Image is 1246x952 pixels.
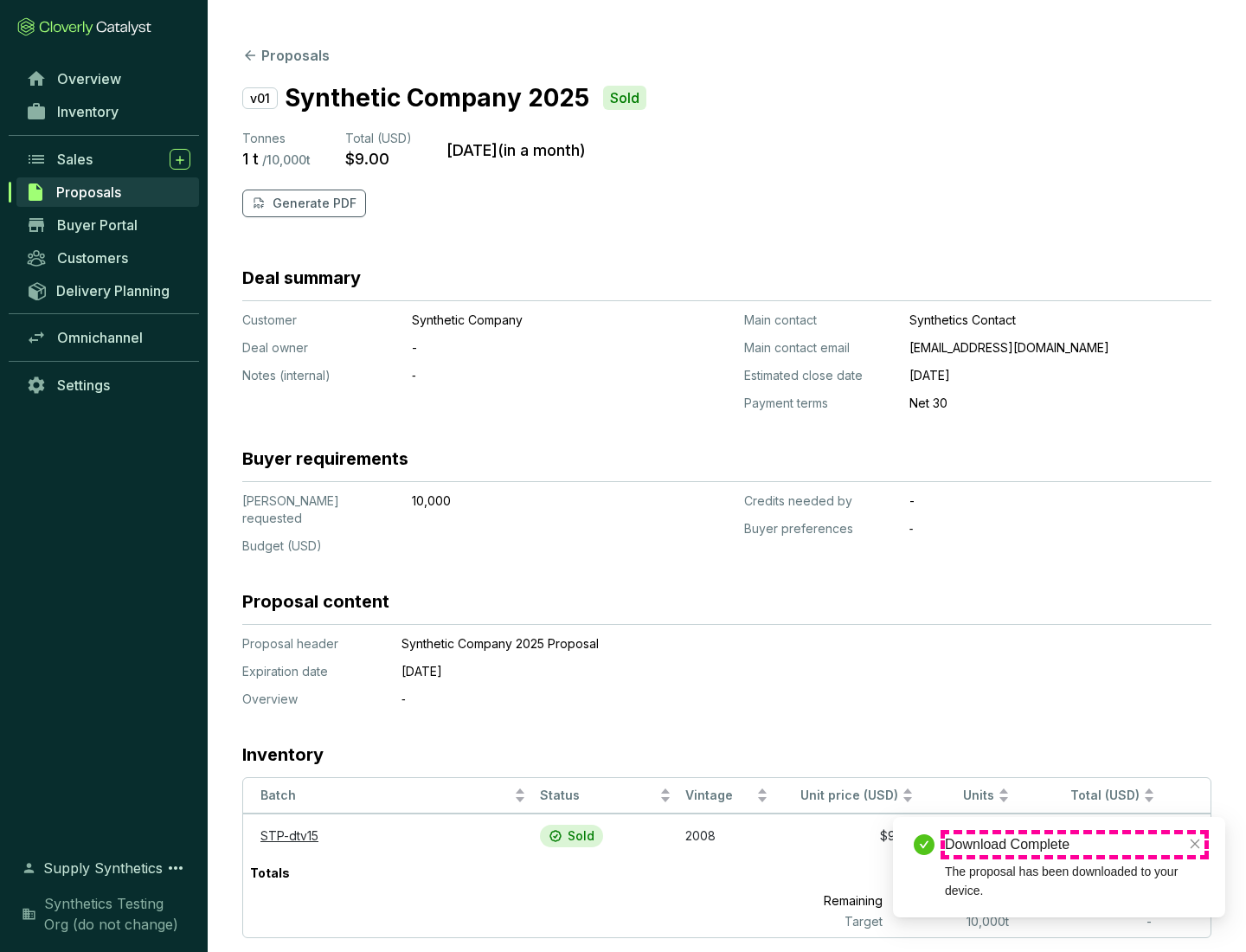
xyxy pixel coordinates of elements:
span: Customers [57,249,128,267]
a: Close [1185,834,1204,853]
span: Settings [57,376,110,394]
a: Buyer Portal [17,210,199,240]
p: Main contact email [744,339,896,357]
p: / 10,000 t [262,152,311,168]
p: Payment terms [744,395,896,412]
p: ‐ [412,367,645,384]
h3: Buyer requirements [242,447,408,471]
p: Synthetic Company 2025 Proposal [401,635,1128,653]
span: Units [928,788,995,804]
p: Overview [242,691,381,708]
span: Batch [260,788,511,804]
th: Units [921,778,1018,814]
p: Proposal header [242,635,381,653]
p: Generate PDF [273,195,356,212]
a: Inventory [17,97,199,126]
p: [PERSON_NAME] requested [242,492,398,527]
span: Unit price (USD) [800,788,898,802]
button: Proposals [242,45,330,66]
h3: Inventory [242,743,324,767]
td: 1 [921,814,1018,858]
span: Omnichannel [57,329,143,346]
p: [DATE] [909,367,1211,384]
th: Status [533,778,678,814]
a: Delivery Planning [17,276,199,305]
p: Expiration date [242,663,381,680]
span: close [1189,838,1201,850]
p: Target [747,913,890,930]
button: Generate PDF [242,190,366,217]
td: $9.00 [775,814,921,858]
span: Sales [57,151,93,168]
p: [DATE] ( in a month ) [446,140,586,160]
span: Status [540,788,656,804]
p: Tonnes [242,130,311,147]
span: check-circle [914,834,934,855]
a: Customers [17,243,199,273]
th: Batch [243,778,533,814]
p: $9.00 [345,149,389,169]
h3: Deal summary [242,266,361,290]
span: Budget (USD) [242,538,322,553]
p: Sold [568,828,594,844]
p: v01 [242,87,278,109]
a: Omnichannel [17,323,199,352]
a: Proposals [16,177,199,207]
p: Synthetic Company [412,312,645,329]
p: Net 30 [909,395,1211,412]
p: Totals [243,858,297,889]
p: Credits needed by [744,492,896,510]
p: 10,000 t [890,913,1017,930]
p: 9,999 t [890,889,1017,913]
p: [DATE] [401,663,1128,680]
p: Deal owner [242,339,398,357]
p: ‐ [909,520,1211,537]
p: Buyer preferences [744,520,896,537]
div: Download Complete [945,834,1204,855]
p: Estimated close date [744,367,896,384]
p: - [412,339,645,357]
p: [EMAIL_ADDRESS][DOMAIN_NAME] [909,339,1211,357]
p: Customer [242,312,398,329]
a: Overview [17,64,199,93]
span: Overview [57,70,121,87]
h3: Proposal content [242,589,389,614]
td: 2008 [678,814,775,858]
span: Vintage [685,788,753,804]
a: STP-dtv15 [260,828,318,843]
span: Delivery Planning [56,282,170,299]
p: Notes (internal) [242,367,398,384]
span: Buyer Portal [57,216,138,234]
a: Sales [17,145,199,174]
p: Synthetics Contact [909,312,1211,329]
p: ‐ [401,691,1128,708]
span: Total (USD) [345,131,412,145]
div: The proposal has been downloaded to your device. [945,862,1204,900]
span: Inventory [57,103,119,120]
p: - [909,492,1211,510]
p: Synthetic Company 2025 [285,80,589,116]
p: Remaining [747,889,890,913]
span: Proposals [56,183,121,201]
p: Sold [610,89,639,107]
span: Synthetics Testing Org (do not change) [44,893,190,935]
p: 1 t [242,149,259,169]
p: 10,000 [412,492,645,510]
p: 1 t [889,858,1016,889]
span: Supply Synthetics [43,858,163,878]
th: Vintage [678,778,775,814]
a: Settings [17,370,199,400]
td: $9.00 [1017,814,1162,858]
span: Total (USD) [1070,788,1140,802]
p: Main contact [744,312,896,329]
